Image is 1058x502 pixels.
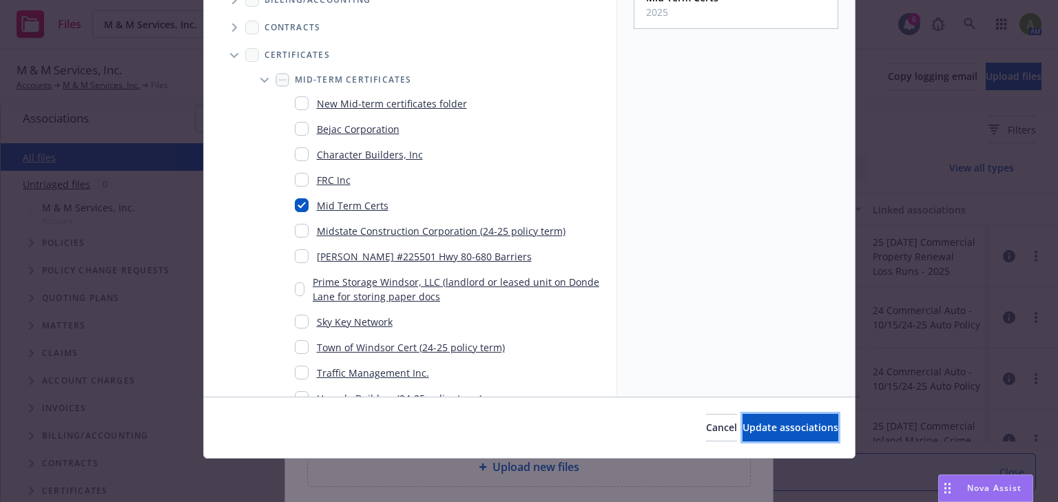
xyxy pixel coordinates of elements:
[317,147,423,162] a: Character Builders, Inc
[743,421,838,434] span: Update associations
[295,76,412,84] span: Mid-term certificates
[743,414,838,441] button: Update associations
[706,414,737,441] button: Cancel
[313,275,600,304] a: Prime Storage Windsor, LLC (landlord or leased unit on Donde Lane for storing paper docs
[939,475,956,501] div: Drag to move
[938,474,1033,502] button: Nova Assist
[317,391,482,406] a: Upcycle Builders (24-25 policy term)
[317,249,532,264] a: [PERSON_NAME] #225501 Hwy 80-680 Barriers
[264,23,321,32] span: Contracts
[706,421,737,434] span: Cancel
[317,96,467,111] a: New Mid-term certificates folder
[317,315,393,329] a: Sky Key Network
[317,340,505,355] a: Town of Windsor Cert (24-25 policy term)
[317,173,351,187] a: FRC Inc
[317,122,400,136] a: Bejac Corporation
[264,51,330,59] span: Certificates
[646,5,718,19] span: 2025
[317,198,388,213] a: Mid Term Certs
[317,366,429,380] a: Traffic Management Inc.
[317,224,566,238] a: Midstate Construction Corporation (24-25 policy term)
[967,482,1021,494] span: Nova Assist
